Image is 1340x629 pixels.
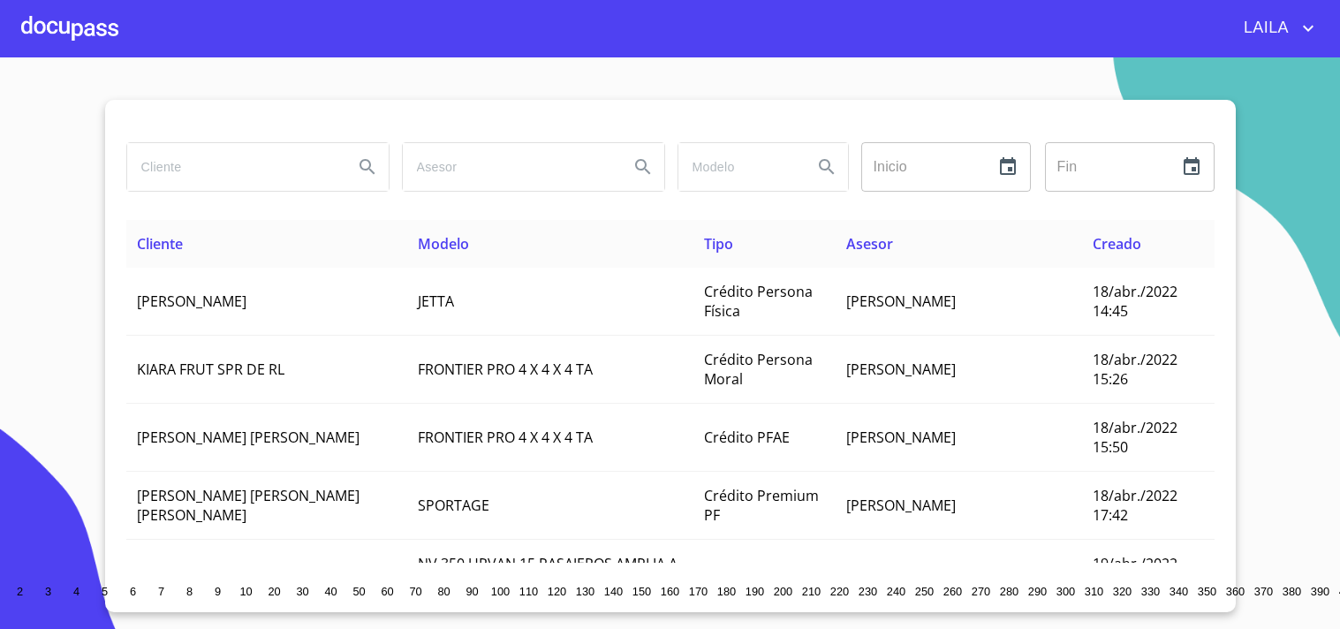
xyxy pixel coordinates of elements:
[137,360,284,379] span: KIARA FRUT SPR DE RL
[418,360,593,379] span: FRONTIER PRO 4 X 4 X 4 TA
[137,428,360,447] span: [PERSON_NAME] [PERSON_NAME]
[437,585,450,598] span: 80
[806,146,848,188] button: Search
[826,577,854,605] button: 220
[967,577,996,605] button: 270
[972,585,990,598] span: 270
[176,577,204,605] button: 8
[543,577,572,605] button: 120
[137,292,246,311] span: [PERSON_NAME]
[1226,585,1245,598] span: 360
[846,496,956,515] span: [PERSON_NAME]
[1113,585,1132,598] span: 320
[345,577,374,605] button: 50
[418,234,469,254] span: Modelo
[418,554,678,593] span: NV 350 URVAN 15 PASAJEROS AMPLIA A A PAQ SEG T M
[604,585,623,598] span: 140
[17,585,23,598] span: 2
[1109,577,1137,605] button: 320
[215,585,221,598] span: 9
[632,585,651,598] span: 150
[548,585,566,598] span: 120
[600,577,628,605] button: 140
[239,585,252,598] span: 10
[661,585,679,598] span: 160
[1024,577,1052,605] button: 290
[576,585,594,598] span: 130
[268,585,280,598] span: 20
[45,585,51,598] span: 3
[324,585,337,598] span: 40
[1137,577,1165,605] button: 330
[882,577,911,605] button: 240
[830,585,849,598] span: 220
[859,585,877,598] span: 230
[1085,585,1103,598] span: 310
[1093,554,1177,593] span: 19/abr./2022 13:20
[403,143,615,191] input: search
[704,234,733,254] span: Tipo
[846,292,956,311] span: [PERSON_NAME]
[204,577,232,605] button: 9
[689,585,708,598] span: 170
[1093,350,1177,389] span: 18/abr./2022 15:26
[704,282,813,321] span: Crédito Persona Física
[232,577,261,605] button: 10
[1283,585,1301,598] span: 380
[137,234,183,254] span: Cliente
[148,577,176,605] button: 7
[774,585,792,598] span: 200
[685,577,713,605] button: 170
[939,577,967,605] button: 260
[137,486,360,525] span: [PERSON_NAME] [PERSON_NAME] [PERSON_NAME]
[1093,418,1177,457] span: 18/abr./2022 15:50
[798,577,826,605] button: 210
[741,577,769,605] button: 190
[418,496,489,515] span: SPORTAGE
[261,577,289,605] button: 20
[515,577,543,605] button: 110
[802,585,821,598] span: 210
[418,292,454,311] span: JETTA
[746,585,764,598] span: 190
[1311,585,1329,598] span: 390
[656,577,685,605] button: 160
[374,577,402,605] button: 60
[769,577,798,605] button: 200
[846,428,956,447] span: [PERSON_NAME]
[1165,577,1193,605] button: 340
[1230,14,1319,42] button: account of current user
[1000,585,1018,598] span: 280
[317,577,345,605] button: 40
[430,577,458,605] button: 80
[1080,577,1109,605] button: 310
[186,585,193,598] span: 8
[717,585,736,598] span: 180
[628,577,656,605] button: 150
[1254,585,1273,598] span: 370
[846,234,893,254] span: Asesor
[915,585,934,598] span: 250
[466,585,478,598] span: 90
[1222,577,1250,605] button: 360
[1093,486,1177,525] span: 18/abr./2022 17:42
[1052,577,1080,605] button: 300
[572,577,600,605] button: 130
[678,143,799,191] input: search
[381,585,393,598] span: 60
[1230,14,1298,42] span: LAILA
[91,577,119,605] button: 5
[846,360,956,379] span: [PERSON_NAME]
[73,585,79,598] span: 4
[704,486,819,525] span: Crédito Premium PF
[887,585,905,598] span: 240
[1141,585,1160,598] span: 330
[34,577,63,605] button: 3
[127,143,339,191] input: search
[296,585,308,598] span: 30
[1028,585,1047,598] span: 290
[102,585,108,598] span: 5
[289,577,317,605] button: 30
[346,146,389,188] button: Search
[458,577,487,605] button: 90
